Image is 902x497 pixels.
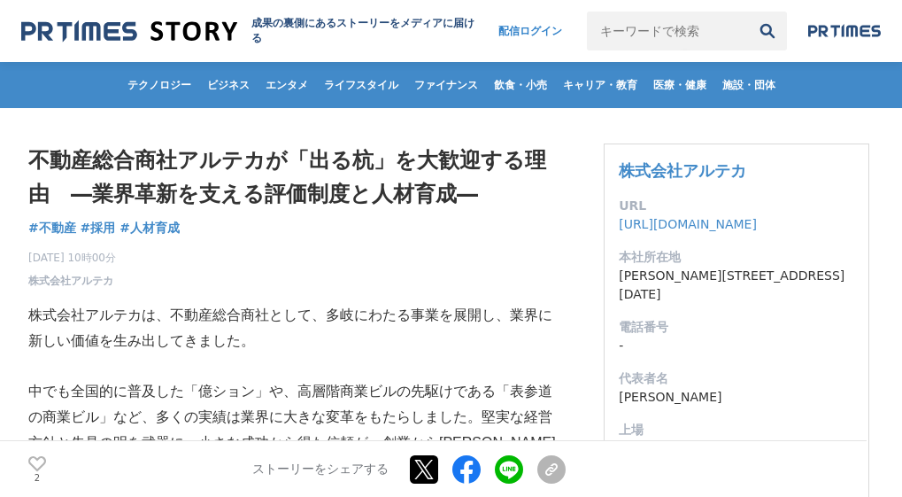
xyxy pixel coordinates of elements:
a: 配信ログイン [481,12,580,50]
h1: 不動産総合商社アルテカが「出る杭」を大歓迎する理由 ―業界革新を支える評価制度と人材育成― [28,144,566,212]
a: ビジネス [200,62,257,108]
span: [DATE] 10時00分 [28,250,116,266]
a: ライフスタイル [317,62,405,108]
a: エンタメ [258,62,315,108]
a: 成果の裏側にあるストーリーをメディアに届ける 成果の裏側にあるストーリーをメディアに届ける [21,16,481,46]
a: テクノロジー [120,62,198,108]
button: 検索 [748,12,787,50]
span: ビジネス [200,78,257,92]
a: ファイナンス [407,62,485,108]
dt: 本社所在地 [619,248,854,267]
span: 飲食・小売 [487,78,554,92]
p: ストーリーをシェアする [252,462,389,478]
dd: [PERSON_NAME] [619,388,854,407]
dt: 上場 [619,421,854,439]
img: prtimes [808,24,881,38]
span: 医療・健康 [646,78,713,92]
a: [URL][DOMAIN_NAME] [619,217,757,231]
span: ライフスタイル [317,78,405,92]
span: #採用 [81,220,116,236]
span: #人材育成 [119,220,180,236]
a: キャリア・教育 [556,62,644,108]
img: 成果の裏側にあるストーリーをメディアに届ける [21,19,237,43]
a: #不動産 [28,219,76,237]
dt: 代表者名 [619,369,854,388]
dt: URL [619,197,854,215]
dt: 電話番号 [619,318,854,337]
dd: 未上場 [619,439,854,458]
span: キャリア・教育 [556,78,644,92]
p: 中でも全国的に普及した「億ション」や、高層階商業ビルの先駆けである「表参道の商業ビル」など、多くの実績は業界に大きな変革をもたらしました。堅実な経営方針と先見の明を武器に、小さな成功から得た信頼... [28,379,566,481]
span: テクノロジー [120,78,198,92]
a: 株式会社アルテカ [619,161,746,180]
a: 株式会社アルテカ [28,273,113,289]
dd: [PERSON_NAME][STREET_ADDRESS][DATE] [619,267,854,304]
a: 医療・健康 [646,62,713,108]
a: 飲食・小売 [487,62,554,108]
span: 施設・団体 [715,78,783,92]
span: ファイナンス [407,78,485,92]
dd: - [619,337,854,355]
h2: 成果の裏側にあるストーリーをメディアに届ける [251,16,482,46]
a: #採用 [81,219,116,237]
input: キーワードで検索 [587,12,748,50]
span: #不動産 [28,220,76,236]
a: 施設・団体 [715,62,783,108]
p: 2 [28,473,46,482]
span: エンタメ [258,78,315,92]
a: #人材育成 [119,219,180,237]
p: 株式会社アルテカは、不動産総合商社として、多岐にわたる事業を展開し、業界に新しい価値を生み出してきました。 [28,303,566,354]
